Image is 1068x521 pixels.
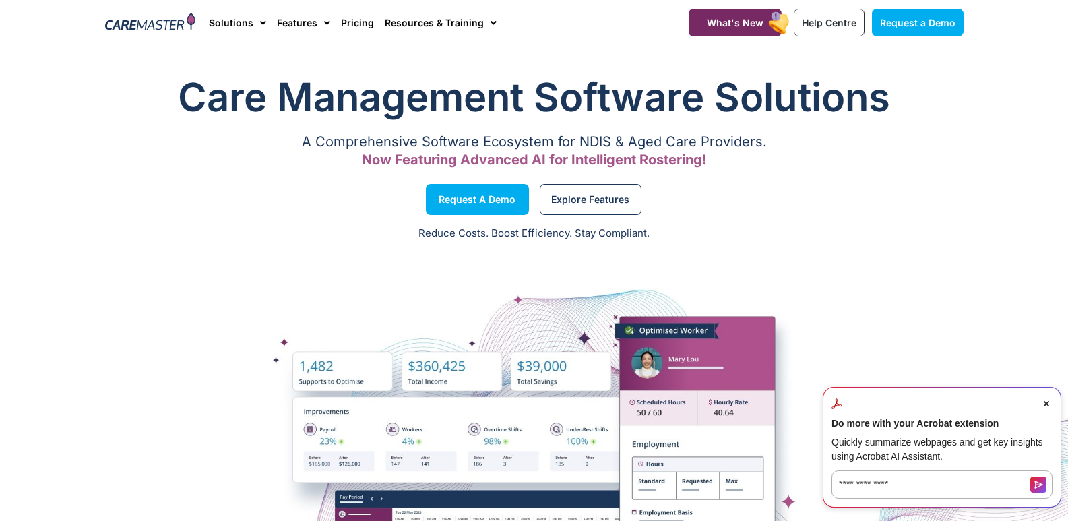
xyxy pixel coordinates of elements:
[362,152,707,168] span: Now Featuring Advanced AI for Intelligent Rostering!
[105,70,964,124] h1: Care Management Software Solutions
[105,13,196,33] img: CareMaster Logo
[880,17,955,28] span: Request a Demo
[105,137,964,146] p: A Comprehensive Software Ecosystem for NDIS & Aged Care Providers.
[439,196,515,203] span: Request a Demo
[540,184,641,215] a: Explore Features
[872,9,964,36] a: Request a Demo
[802,17,856,28] span: Help Centre
[794,9,865,36] a: Help Centre
[551,196,629,203] span: Explore Features
[426,184,529,215] a: Request a Demo
[689,9,782,36] a: What's New
[707,17,763,28] span: What's New
[8,226,1060,241] p: Reduce Costs. Boost Efficiency. Stay Compliant.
